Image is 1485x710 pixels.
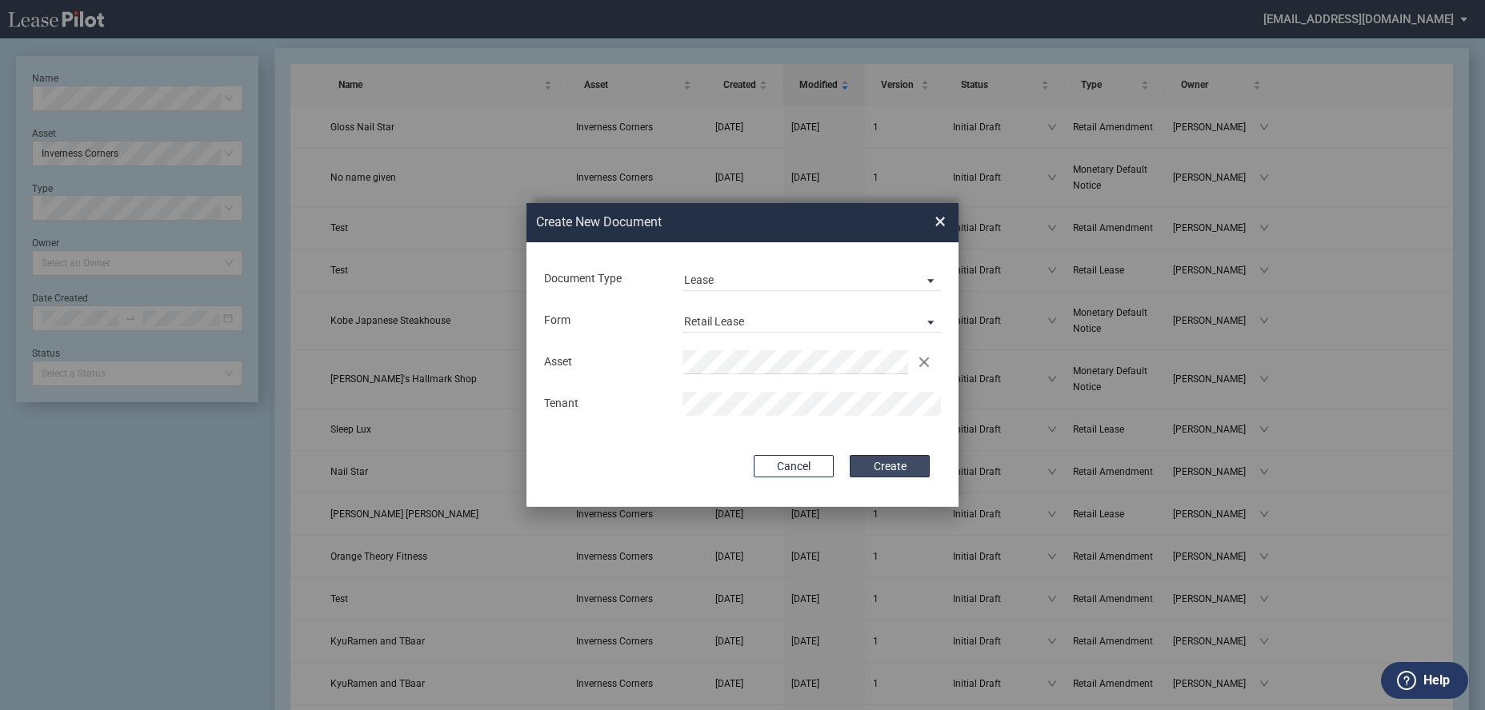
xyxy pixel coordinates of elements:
[935,209,946,235] span: ×
[534,313,673,329] div: Form
[1423,670,1450,691] label: Help
[534,271,673,287] div: Document Type
[754,455,834,477] button: Cancel
[684,315,744,328] div: Retail Lease
[534,396,673,412] div: Tenant
[536,213,877,231] h2: Create New Document
[526,203,959,507] md-dialog: Create New ...
[682,267,941,291] md-select: Document Type: Lease
[850,455,930,477] button: Create
[682,309,941,333] md-select: Lease Form: Retail Lease
[534,354,673,370] div: Asset
[684,273,714,286] div: Lease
